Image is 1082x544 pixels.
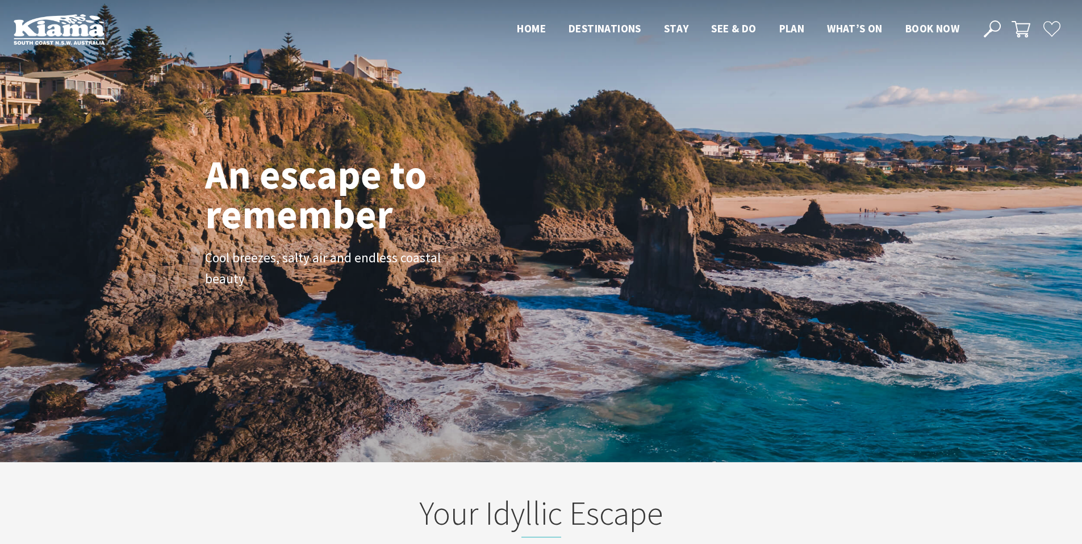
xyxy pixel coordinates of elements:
[517,22,546,35] span: Home
[905,22,959,35] span: Book now
[569,22,641,35] span: Destinations
[664,22,689,35] span: Stay
[827,22,883,35] span: What’s On
[779,22,805,35] span: Plan
[506,20,971,39] nav: Main Menu
[205,248,461,290] p: Cool breezes, salty air and endless coastal beauty
[711,22,756,35] span: See & Do
[14,14,105,45] img: Kiama Logo
[319,493,764,538] h2: Your Idyllic Escape
[205,154,517,234] h1: An escape to remember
